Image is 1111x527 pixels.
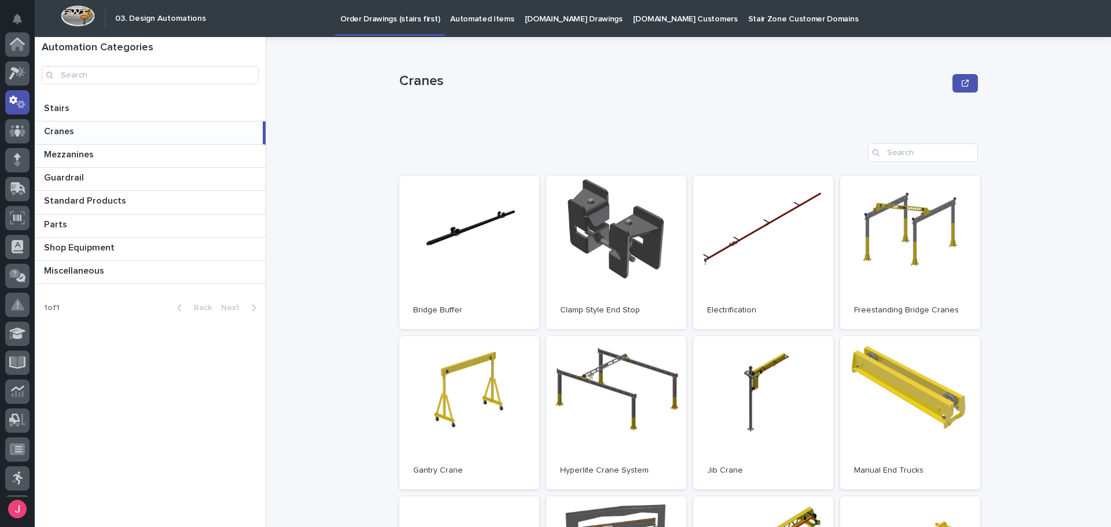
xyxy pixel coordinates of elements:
p: Hyperlite Crane System [560,466,672,476]
p: Manual End Trucks [854,466,966,476]
a: Clamp Style End Stop [546,176,686,329]
a: MezzaninesMezzanines [35,145,266,168]
p: Freestanding Bridge Cranes [854,305,966,315]
a: Electrification [693,176,833,329]
p: Gantry Crane [413,466,525,476]
p: Bridge Buffer [413,305,525,315]
p: Stairs [44,101,72,114]
input: Search [868,143,978,162]
button: Next [216,303,266,313]
a: Gantry Crane [399,336,539,489]
p: Cranes [399,73,948,90]
a: CranesCranes [35,121,266,145]
p: Cranes [44,124,76,137]
p: Electrification [707,305,819,315]
p: Guardrail [44,170,86,183]
p: Clamp Style End Stop [560,305,672,315]
img: Workspace Logo [61,5,95,27]
h1: Automation Categories [42,42,259,54]
p: 1 of 1 [35,294,69,322]
a: Jib Crane [693,336,833,489]
a: StairsStairs [35,98,266,121]
button: users-avatar [5,497,30,521]
a: Freestanding Bridge Cranes [840,176,980,329]
p: Standard Products [44,193,128,207]
button: Notifications [5,7,30,31]
a: Shop EquipmentShop Equipment [35,238,266,261]
a: Standard ProductsStandard Products [35,191,266,214]
div: Notifications [14,14,30,32]
a: Bridge Buffer [399,176,539,329]
a: GuardrailGuardrail [35,168,266,191]
p: Mezzanines [44,147,96,160]
a: Hyperlite Crane System [546,336,686,489]
p: Parts [44,217,69,230]
button: Back [168,303,216,313]
span: Back [187,304,212,312]
a: MiscellaneousMiscellaneous [35,261,266,284]
input: Search [42,66,259,84]
p: Shop Equipment [44,240,117,253]
p: Miscellaneous [44,263,106,277]
a: Manual End Trucks [840,336,980,489]
p: Jib Crane [707,466,819,476]
h2: 03. Design Automations [115,14,206,24]
a: PartsParts [35,215,266,238]
span: Next [221,304,247,312]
